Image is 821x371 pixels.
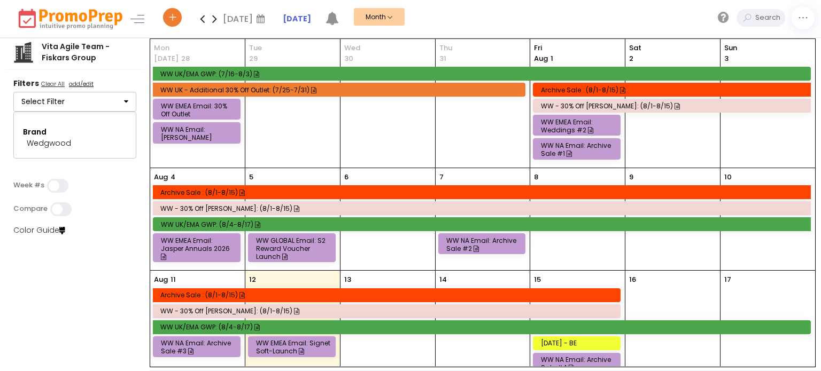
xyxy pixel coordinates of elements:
[534,53,548,64] span: Aug
[256,236,331,261] div: WW GLOBAL Email: S2 Reward Voucher Launch
[439,172,444,183] p: 7
[13,225,65,235] a: Color Guide
[541,102,807,110] div: WW - 30% off [PERSON_NAME]: (8/1-8/15)
[541,141,616,157] div: WW NA Email: Archive Sale #1
[171,274,176,285] p: 11
[160,307,616,315] div: WW - 30% off [PERSON_NAME]: (8/1-8/15)
[753,9,785,27] input: Search
[439,274,447,285] p: 14
[161,125,236,141] div: WW NA Email: [PERSON_NAME]
[27,138,123,149] div: Wedgwood
[160,323,806,331] div: WW UK/EMA GWP: (8/4-8/17)
[13,181,44,190] label: Week #s
[69,80,94,88] u: add/edit
[256,339,331,355] div: WW EMEA Email: Signet Soft-Launch
[541,86,807,94] div: Archive Sale : (8/1-8/15)
[724,53,729,64] p: 3
[629,53,633,64] p: 2
[160,86,521,94] div: WW UK - Additional 30% off Outlet: (7/25-7/31)
[160,70,806,78] div: WW UK/EMA GWP: (7/16-8/3)
[41,80,65,88] u: Clear All
[23,127,127,138] div: Brand
[283,13,311,24] strong: [DATE]
[154,172,168,183] p: Aug
[154,274,168,285] p: Aug
[541,339,616,347] div: [DATE] - BE
[534,43,621,53] span: Fri
[344,43,431,53] span: Wed
[439,43,526,53] span: Thu
[354,8,405,26] button: Month
[541,118,616,134] div: WW EMEA Email: Weddings #2
[161,339,236,355] div: WW NA Email: Archive Sale #3
[249,53,258,64] p: 29
[13,42,34,63] img: company.png
[534,274,541,285] p: 15
[724,43,811,53] span: Sun
[446,236,521,252] div: WW NA Email: Archive Sale #2
[724,274,731,285] p: 17
[249,172,253,183] p: 5
[34,41,137,64] div: Vita Agile Team - Fiskars Group
[534,53,553,64] p: 1
[629,43,716,53] span: Sat
[67,80,96,90] a: add/edit
[249,274,256,285] p: 12
[223,11,268,27] div: [DATE]
[161,236,236,261] div: WW EMEA Email: Jasper Annuals 2026
[171,172,175,183] p: 4
[160,204,807,212] div: WW - 30% off [PERSON_NAME]: (8/1-8/15)
[161,220,807,228] div: WW UK/EMA GWP: (8/4-8/17)
[13,92,136,112] button: Select Filter
[161,102,236,118] div: WW EMEA Email: 30% off Outlet
[785,335,810,360] iframe: gist-messenger-bubble-iframe
[344,53,353,64] p: 30
[160,188,807,196] div: Archive Sale : (8/1-8/15)
[439,53,446,64] p: 31
[724,172,732,183] p: 10
[629,274,636,285] p: 16
[181,53,190,64] p: 28
[283,13,311,25] a: [DATE]
[160,291,616,299] div: Archive Sale : (8/1-8/15)
[154,53,179,64] p: [DATE]
[249,43,336,53] span: Tue
[13,204,48,213] label: Compare
[629,172,633,183] p: 9
[344,274,351,285] p: 13
[344,172,348,183] p: 6
[534,172,538,183] p: 8
[13,78,39,89] strong: Filters
[154,43,241,53] span: Mon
